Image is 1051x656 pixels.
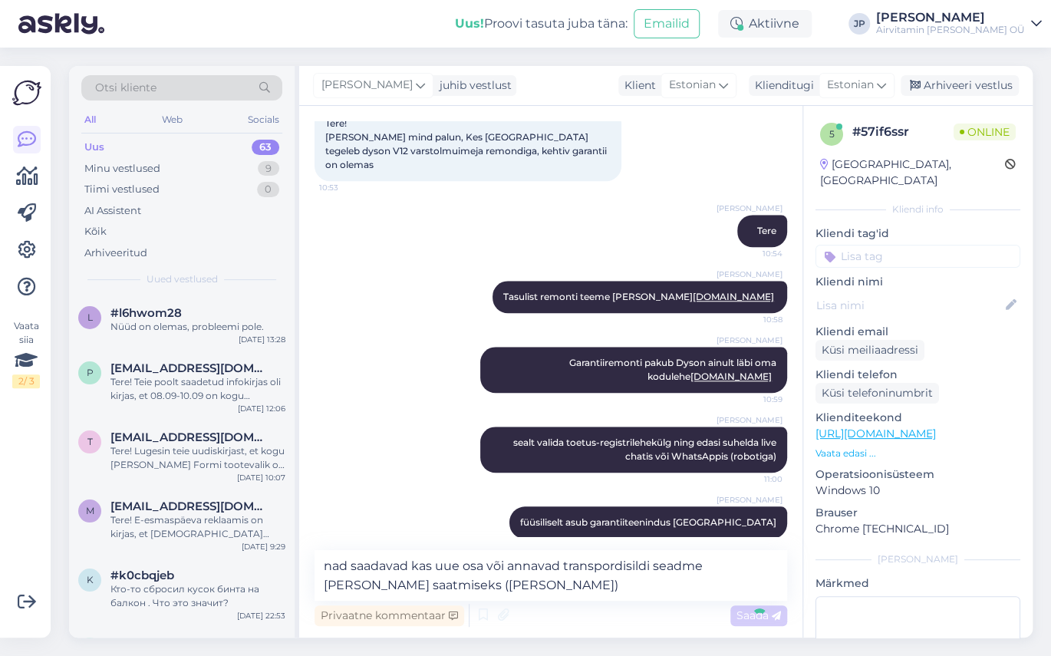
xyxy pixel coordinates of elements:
div: JP [848,13,870,35]
span: #l6hwom28 [110,306,182,320]
div: [DATE] 10:07 [237,472,285,483]
span: [PERSON_NAME] [717,269,782,280]
p: Kliendi email [815,324,1020,340]
span: l [87,312,93,323]
span: triin.nuut@gmail.com [110,430,270,444]
div: Arhiveeritud [84,246,147,261]
span: 5 [829,128,835,140]
span: sealt valida toetus-registrilehekülg ning edasi suhelda live chatis või WhatsAppis (robotiga) [513,437,779,462]
span: Garantiiremonti pakub Dyson ainult läbi oma kodulehe [569,357,779,382]
a: [DOMAIN_NAME] [690,371,772,382]
div: Web [159,110,186,130]
div: Kõik [84,224,107,239]
div: 63 [252,140,279,155]
p: Klienditeekond [815,410,1020,426]
img: Askly Logo [12,78,41,107]
p: Kliendi nimi [815,274,1020,290]
div: [PERSON_NAME] [815,552,1020,566]
span: 11:00 [725,473,782,485]
div: Küsi telefoninumbrit [815,383,939,404]
div: 9 [258,161,279,176]
div: Klient [618,77,656,94]
a: [URL][DOMAIN_NAME] [815,427,936,440]
div: Tere! Lugesin teie uudiskirjast, et kogu [PERSON_NAME] Formi tootevalik on 20% soodsamalt alates ... [110,444,285,472]
div: [DATE] 9:29 [242,541,285,552]
div: Vaata siia [12,319,40,388]
span: [PERSON_NAME] [717,414,782,426]
div: Кто-то сбросил кусок бинта на балкон . Что это значит? [110,582,285,610]
span: füüsiliselt asub garantiiteenindus [GEOGRAPHIC_DATA] [520,516,776,528]
div: juhib vestlust [433,77,512,94]
div: 2 / 3 [12,374,40,388]
span: Estonian [669,77,716,94]
div: Küsi meiliaadressi [815,340,924,361]
span: 10:53 [319,182,377,193]
div: [GEOGRAPHIC_DATA], [GEOGRAPHIC_DATA] [820,157,1005,189]
div: # 57if6ssr [852,123,954,141]
span: 10:58 [725,314,782,325]
div: Socials [245,110,282,130]
div: Uus [84,140,104,155]
span: Tasulist remonti teeme [PERSON_NAME] [503,291,776,302]
span: #k0cbqjeb [110,569,174,582]
input: Lisa tag [815,245,1020,268]
input: Lisa nimi [816,297,1003,314]
button: Emailid [634,9,700,38]
div: Kliendi info [815,203,1020,216]
span: [PERSON_NAME] [717,494,782,506]
p: Kliendi tag'id [815,226,1020,242]
div: Airvitamin [PERSON_NAME] OÜ [876,24,1025,36]
div: [DATE] 22:53 [237,610,285,621]
div: Tere! Teie poolt saadetud infokirjas oli kirjas, et 08.09-10.09 on kogu [PERSON_NAME] Formi toote... [110,375,285,403]
p: Chrome [TECHNICAL_ID] [815,521,1020,537]
span: [PERSON_NAME] [717,335,782,346]
span: piret.kattai@gmail.com [110,361,270,375]
div: 0 [257,182,279,197]
span: Estonian [827,77,874,94]
div: Tiimi vestlused [84,182,160,197]
span: 10:59 [725,394,782,405]
span: k [87,574,94,585]
span: 10:54 [725,248,782,259]
div: [PERSON_NAME] [876,12,1025,24]
span: [PERSON_NAME] [321,77,413,94]
div: [DATE] 13:28 [239,334,285,345]
span: Tere [757,225,776,236]
span: m [86,505,94,516]
span: Uued vestlused [147,272,218,286]
p: Windows 10 [815,483,1020,499]
div: Aktiivne [718,10,812,38]
p: Kliendi telefon [815,367,1020,383]
p: Operatsioonisüsteem [815,466,1020,483]
div: Minu vestlused [84,161,160,176]
span: merilin686@hotmail.com [110,499,270,513]
div: Klienditugi [749,77,814,94]
p: Märkmed [815,575,1020,592]
p: Vaata edasi ... [815,447,1020,460]
b: Uus! [455,16,484,31]
span: Online [954,124,1016,140]
div: [DATE] 12:06 [238,403,285,414]
div: Nüüd on olemas, probleemi pole. [110,320,285,334]
p: Brauser [815,505,1020,521]
span: t [87,436,93,447]
div: Tere! E-esmaspäeva reklaamis on kirjas, et [DEMOGRAPHIC_DATA] rakendub ka filtritele. Samas, [PER... [110,513,285,541]
span: p [87,367,94,378]
a: [PERSON_NAME]Airvitamin [PERSON_NAME] OÜ [876,12,1042,36]
span: Otsi kliente [95,80,156,96]
span: [PERSON_NAME] [717,203,782,214]
div: AI Assistent [84,203,141,219]
div: Arhiveeri vestlus [901,75,1019,96]
a: [DOMAIN_NAME] [693,291,774,302]
div: All [81,110,99,130]
div: Proovi tasuta juba täna: [455,15,628,33]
